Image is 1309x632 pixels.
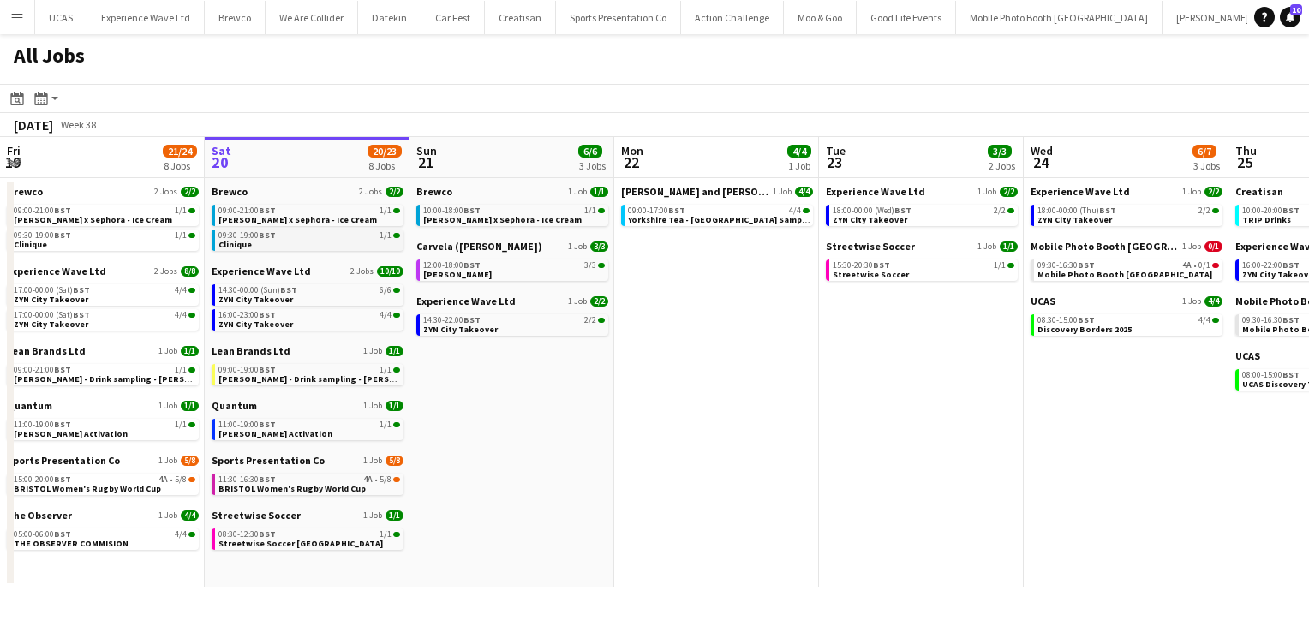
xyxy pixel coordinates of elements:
[833,259,1014,279] a: 15:30-20:30BST1/1Streetwise Soccer
[175,311,187,319] span: 4/4
[380,420,392,429] span: 1/1
[188,233,195,238] span: 1/1
[1242,316,1300,325] span: 09:30-16:30
[380,286,392,295] span: 6/6
[14,428,128,439] span: Cirio Waitrose Activation
[14,364,195,384] a: 09:00-21:00BST1/1[PERSON_NAME] - Drink sampling - [PERSON_NAME]
[977,187,996,197] span: 1 Job
[212,185,403,198] a: Brewco2 Jobs2/2
[1280,7,1300,27] a: 10
[784,1,857,34] button: Moo & Goo
[423,205,605,224] a: 10:00-18:00BST1/1[PERSON_NAME] x Sephora - Ice Cream
[956,1,1163,34] button: Mobile Photo Booth [GEOGRAPHIC_DATA]
[1031,185,1222,240] div: Experience Wave Ltd1 Job2/218:00-00:00 (Thu)BST2/2ZYN City Takeover
[218,206,276,215] span: 09:00-21:00
[212,185,248,198] span: Brewco
[423,324,498,335] span: ZYN City Takeover
[212,399,403,454] div: Quantum1 Job1/111:00-19:00BST1/1[PERSON_NAME] Activation
[1031,240,1222,295] div: Mobile Photo Booth [GEOGRAPHIC_DATA]1 Job0/109:30-16:30BST4A•0/1Mobile Photo Booth [GEOGRAPHIC_DATA]
[363,475,373,484] span: 4A
[833,206,912,215] span: 18:00-00:00 (Wed)
[423,316,481,325] span: 14:30-22:00
[7,265,106,277] span: Experience Wave Ltd
[54,419,71,430] span: BST
[1078,314,1095,325] span: BST
[621,143,643,158] span: Mon
[212,143,231,158] span: Sat
[584,261,596,270] span: 3/3
[158,401,177,411] span: 1 Job
[14,205,195,224] a: 09:00-21:00BST1/1[PERSON_NAME] x Sephora - Ice Cream
[423,259,605,279] a: 12:00-18:00BST3/3[PERSON_NAME]
[1031,143,1053,158] span: Wed
[14,231,71,240] span: 09:30-19:00
[175,366,187,374] span: 1/1
[188,208,195,213] span: 1/1
[212,185,403,265] div: Brewco2 Jobs2/209:00-21:00BST1/1[PERSON_NAME] x Sephora - Ice Cream09:30-19:00BST1/1Clinique
[181,266,199,277] span: 8/8
[14,475,71,484] span: 15:00-20:00
[584,316,596,325] span: 2/2
[988,145,1012,158] span: 3/3
[212,509,301,522] span: Streetwise Soccer
[175,475,187,484] span: 5/8
[14,420,71,429] span: 11:00-19:00
[590,187,608,197] span: 1/1
[421,1,485,34] button: Car Fest
[54,364,71,375] span: BST
[14,116,53,134] div: [DATE]
[212,265,311,277] span: Experience Wave Ltd
[14,214,172,225] span: Estée Lauder x Sephora - Ice Cream
[7,344,86,357] span: Lean Brands Ltd
[218,475,276,484] span: 11:30-16:30
[218,475,400,484] div: •
[7,454,120,467] span: Sports Presentation Co
[181,346,199,356] span: 1/1
[1031,240,1222,253] a: Mobile Photo Booth [GEOGRAPHIC_DATA]1 Job0/1
[14,474,195,493] a: 15:00-20:00BST4A•5/8BRISTOL Women's Rugby World Cup
[35,1,87,34] button: UCAS
[423,206,481,215] span: 10:00-18:00
[218,364,400,384] a: 09:00-19:00BST1/1[PERSON_NAME] - Drink sampling - [PERSON_NAME]
[1031,185,1130,198] span: Experience Wave Ltd
[259,309,276,320] span: BST
[393,208,400,213] span: 1/1
[1282,314,1300,325] span: BST
[154,266,177,277] span: 2 Jobs
[14,528,195,548] a: 05:00-06:00BST4/4THE OBSERVER COMMISION
[7,509,199,522] a: The Observer1 Job4/4
[14,373,227,385] span: Ruben Spritz - Drink sampling - Costco Watford
[1028,152,1053,172] span: 24
[266,1,358,34] button: We Are Collider
[350,266,374,277] span: 2 Jobs
[175,420,187,429] span: 1/1
[789,206,801,215] span: 4/4
[1233,152,1257,172] span: 25
[212,454,325,467] span: Sports Presentation Co
[218,483,366,494] span: BRISTOL Women's Rugby World Cup
[259,230,276,241] span: BST
[259,364,276,375] span: BST
[1037,206,1116,215] span: 18:00-00:00 (Thu)
[826,240,1018,284] div: Streetwise Soccer1 Job1/115:30-20:30BST1/1Streetwise Soccer
[556,1,681,34] button: Sports Presentation Co
[175,231,187,240] span: 1/1
[416,240,608,253] a: Carvela ([PERSON_NAME])1 Job3/3
[212,399,403,412] a: Quantum1 Job1/1
[218,214,377,225] span: Estée Lauder x Sephora - Ice Cream
[416,185,608,198] a: Brewco1 Job1/1
[788,159,810,172] div: 1 Job
[359,187,382,197] span: 2 Jobs
[7,185,199,198] a: Brewco2 Jobs2/2
[1037,316,1095,325] span: 08:30-15:00
[463,205,481,216] span: BST
[416,143,437,158] span: Sun
[568,241,587,252] span: 1 Job
[1242,371,1300,379] span: 08:00-15:00
[773,187,792,197] span: 1 Job
[416,240,542,253] span: Carvela (Kurt Geiger)
[989,159,1015,172] div: 2 Jobs
[218,294,293,305] span: ZYN City Takeover
[1037,324,1132,335] span: Discovery Borders 2025
[14,530,71,539] span: 05:00-06:00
